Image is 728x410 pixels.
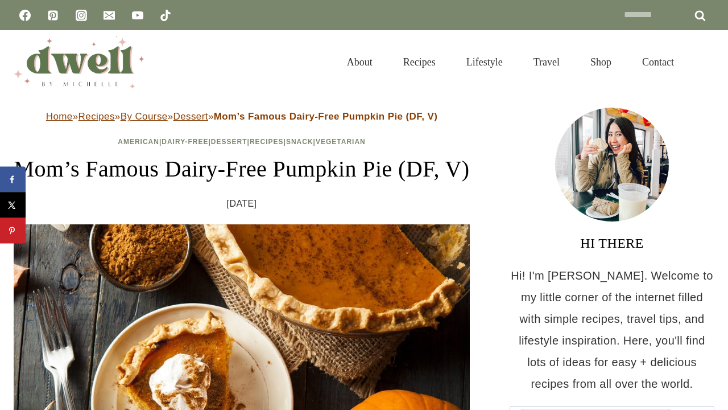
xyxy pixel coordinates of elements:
[118,138,366,146] span: | | | | |
[286,138,313,146] a: Snack
[575,42,627,82] a: Shop
[121,111,168,122] a: By Course
[332,42,689,82] nav: Primary Navigation
[162,138,208,146] a: Dairy-Free
[14,152,470,186] h1: Mom’s Famous Dairy-Free Pumpkin Pie (DF, V)
[126,4,149,27] a: YouTube
[227,195,257,212] time: [DATE]
[42,4,64,27] a: Pinterest
[118,138,159,146] a: American
[211,138,247,146] a: Dessert
[388,42,451,82] a: Recipes
[316,138,366,146] a: Vegetarian
[173,111,208,122] a: Dessert
[46,111,437,122] span: » » » »
[14,4,36,27] a: Facebook
[78,111,115,122] a: Recipes
[70,4,93,27] a: Instagram
[332,42,388,82] a: About
[627,42,689,82] a: Contact
[250,138,284,146] a: Recipes
[14,36,144,88] img: DWELL by michelle
[695,52,714,72] button: View Search Form
[510,233,714,253] h3: HI THERE
[214,111,437,122] strong: Mom’s Famous Dairy-Free Pumpkin Pie (DF, V)
[510,265,714,395] p: Hi! I'm [PERSON_NAME]. Welcome to my little corner of the internet filled with simple recipes, tr...
[451,42,518,82] a: Lifestyle
[518,42,575,82] a: Travel
[154,4,177,27] a: TikTok
[98,4,121,27] a: Email
[46,111,73,122] a: Home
